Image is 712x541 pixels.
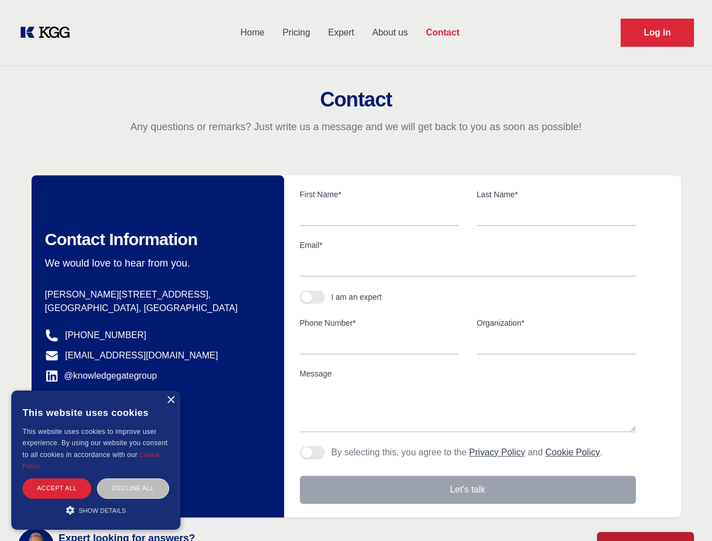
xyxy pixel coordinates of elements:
[23,428,167,459] span: This website uses cookies to improve user experience. By using our website you consent to all coo...
[300,368,636,379] label: Message
[331,446,603,459] p: By selecting this, you agree to the and .
[45,256,266,270] p: We would love to hear from you.
[166,396,175,405] div: Close
[14,88,698,111] h2: Contact
[300,189,459,200] label: First Name*
[23,478,91,498] div: Accept all
[23,451,160,469] a: Cookie Policy
[45,288,266,301] p: [PERSON_NAME][STREET_ADDRESS],
[23,399,169,426] div: This website uses cookies
[477,317,636,329] label: Organization*
[621,19,694,47] a: Request Demo
[273,18,319,47] a: Pricing
[363,18,417,47] a: About us
[331,291,382,303] div: I am an expert
[14,120,698,134] p: Any questions or remarks? Just write us a message and we will get back to you as soon as possible!
[319,18,363,47] a: Expert
[231,18,273,47] a: Home
[79,507,126,514] span: Show details
[469,447,525,457] a: Privacy Policy
[656,487,712,541] iframe: Chat Widget
[300,317,459,329] label: Phone Number*
[45,229,266,250] h2: Contact Information
[45,301,266,315] p: [GEOGRAPHIC_DATA], [GEOGRAPHIC_DATA]
[97,478,169,498] div: Decline all
[300,476,636,504] button: Let's talk
[477,189,636,200] label: Last Name*
[45,369,157,383] a: @knowledgegategroup
[300,240,636,251] label: Email*
[23,504,169,516] div: Show details
[545,447,600,457] a: Cookie Policy
[65,329,147,342] a: [PHONE_NUMBER]
[417,18,468,47] a: Contact
[65,349,218,362] a: [EMAIL_ADDRESS][DOMAIN_NAME]
[18,24,79,42] a: KOL Knowledge Platform: Talk to Key External Experts (KEE)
